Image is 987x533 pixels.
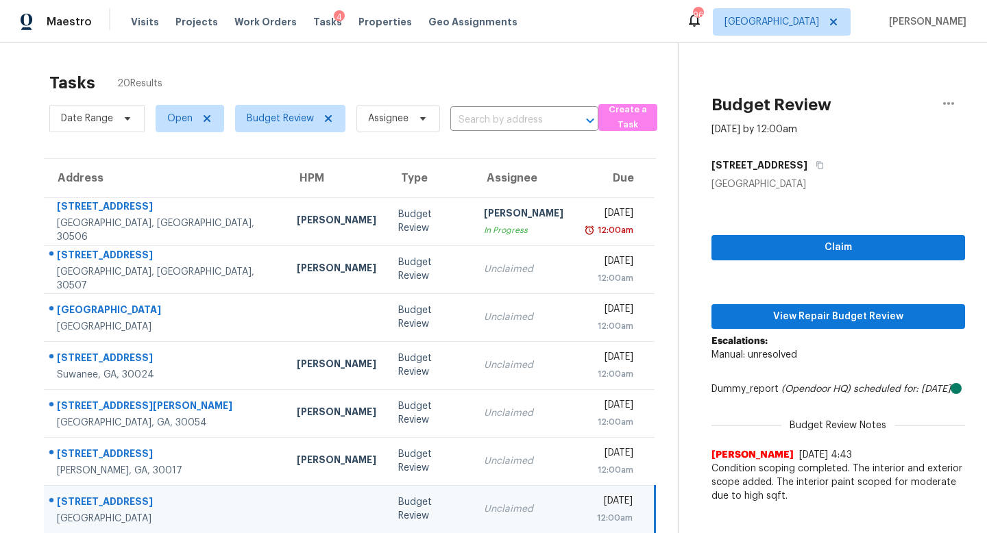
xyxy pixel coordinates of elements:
[117,77,162,90] span: 20 Results
[57,248,275,265] div: [STREET_ADDRESS]
[585,206,633,223] div: [DATE]
[584,223,595,237] img: Overdue Alarm Icon
[234,15,297,29] span: Work Orders
[57,399,275,416] div: [STREET_ADDRESS][PERSON_NAME]
[484,406,563,420] div: Unclaimed
[711,382,965,396] div: Dummy_report
[398,256,462,283] div: Budget Review
[61,112,113,125] span: Date Range
[585,302,633,319] div: [DATE]
[722,308,954,325] span: View Repair Budget Review
[358,15,412,29] span: Properties
[57,495,275,512] div: [STREET_ADDRESS]
[297,453,376,470] div: [PERSON_NAME]
[473,159,574,197] th: Assignee
[585,398,633,415] div: [DATE]
[711,462,965,503] span: Condition scoping completed. The interior and exterior scope added. The interior paint scoped for...
[484,454,563,468] div: Unclaimed
[44,159,286,197] th: Address
[398,447,462,475] div: Budget Review
[781,384,851,394] i: (Opendoor HQ)
[297,405,376,422] div: [PERSON_NAME]
[313,17,342,27] span: Tasks
[57,447,275,464] div: [STREET_ADDRESS]
[484,206,563,223] div: [PERSON_NAME]
[428,15,517,29] span: Geo Assignments
[605,102,650,134] span: Create a Task
[585,494,633,511] div: [DATE]
[781,419,894,432] span: Budget Review Notes
[711,336,768,346] b: Escalations:
[57,216,275,244] div: [GEOGRAPHIC_DATA], [GEOGRAPHIC_DATA], 30506
[574,159,655,197] th: Due
[175,15,218,29] span: Projects
[711,304,965,330] button: View Repair Budget Review
[585,446,633,463] div: [DATE]
[484,310,563,324] div: Unclaimed
[57,303,275,320] div: [GEOGRAPHIC_DATA]
[581,111,600,130] button: Open
[49,76,95,90] h2: Tasks
[484,262,563,276] div: Unclaimed
[853,384,951,394] i: scheduled for: [DATE]
[398,303,462,331] div: Budget Review
[450,110,560,131] input: Search by address
[585,367,633,381] div: 12:00am
[585,319,633,333] div: 12:00am
[585,350,633,367] div: [DATE]
[368,112,409,125] span: Assignee
[722,239,954,256] span: Claim
[585,415,633,429] div: 12:00am
[398,351,462,379] div: Budget Review
[711,123,797,136] div: [DATE] by 12:00am
[247,112,314,125] span: Budget Review
[711,98,831,112] h2: Budget Review
[595,223,633,237] div: 12:00am
[387,159,473,197] th: Type
[286,159,387,197] th: HPM
[598,104,657,131] button: Create a Task
[57,320,275,334] div: [GEOGRAPHIC_DATA]
[484,358,563,372] div: Unclaimed
[711,448,794,462] span: [PERSON_NAME]
[693,8,703,22] div: 96
[57,512,275,525] div: [GEOGRAPHIC_DATA]
[398,399,462,427] div: Budget Review
[398,208,462,235] div: Budget Review
[724,15,819,29] span: [GEOGRAPHIC_DATA]
[585,271,633,285] div: 12:00am
[167,112,193,125] span: Open
[799,450,852,460] span: [DATE] 4:43
[711,350,797,360] span: Manual: unresolved
[57,199,275,216] div: [STREET_ADDRESS]
[711,177,965,191] div: [GEOGRAPHIC_DATA]
[57,464,275,478] div: [PERSON_NAME], GA, 30017
[57,368,275,382] div: Suwanee, GA, 30024
[484,223,563,237] div: In Progress
[585,254,633,271] div: [DATE]
[484,502,563,516] div: Unclaimed
[297,213,376,230] div: [PERSON_NAME]
[47,15,92,29] span: Maestro
[131,15,159,29] span: Visits
[297,261,376,278] div: [PERSON_NAME]
[884,15,966,29] span: [PERSON_NAME]
[711,235,965,260] button: Claim
[585,511,633,525] div: 12:00am
[334,10,345,24] div: 4
[57,416,275,430] div: [GEOGRAPHIC_DATA], GA, 30054
[297,357,376,374] div: [PERSON_NAME]
[711,158,807,172] h5: [STREET_ADDRESS]
[57,265,275,293] div: [GEOGRAPHIC_DATA], [GEOGRAPHIC_DATA], 30507
[398,495,462,523] div: Budget Review
[57,351,275,368] div: [STREET_ADDRESS]
[807,153,826,177] button: Copy Address
[585,463,633,477] div: 12:00am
